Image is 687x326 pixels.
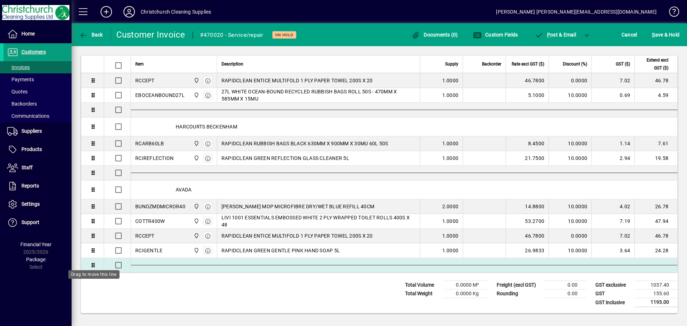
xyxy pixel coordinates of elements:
td: 0.0000 M³ [444,281,487,289]
span: 1.0000 [442,155,459,162]
span: Supply [445,60,458,68]
td: Rounding [493,289,543,298]
td: GST inclusive [592,298,635,307]
div: RCARB60LB [135,140,164,147]
a: Knowledge Base [664,1,678,25]
div: Customer Invoice [116,29,185,40]
div: 8.4500 [510,140,544,147]
td: 10.0000 [549,199,591,214]
td: Freight (excl GST) [493,281,543,289]
span: Christchurch Cleaning Supplies Ltd [192,203,200,210]
div: 46.7800 [510,232,544,239]
span: Payments [7,77,34,82]
a: Settings [4,195,72,213]
a: Backorders [4,98,72,110]
td: GST exclusive [592,281,635,289]
div: RCIREFLECTION [135,155,174,162]
span: ave & Hold [652,29,679,40]
td: 155.60 [635,289,678,298]
td: 0.00 [543,289,586,298]
a: Home [4,25,72,43]
td: 2.94 [591,151,634,166]
span: Backorders [7,101,37,107]
td: 7.61 [634,136,677,151]
td: 0.0000 [549,229,591,243]
span: Custom Fields [473,32,518,38]
span: Item [135,60,144,68]
div: RCIGENTLE [135,247,162,254]
div: 46.7800 [510,77,544,84]
span: Christchurch Cleaning Supplies Ltd [192,77,200,84]
span: Christchurch Cleaning Supplies Ltd [192,217,200,225]
td: 0.69 [591,88,634,103]
span: S [652,32,655,38]
td: 10.0000 [549,151,591,166]
span: Quotes [7,89,28,94]
button: Save & Hold [650,28,681,41]
span: Communications [7,113,49,119]
td: 47.94 [634,214,677,229]
div: #470020 - Service/repair [200,29,263,41]
td: 10.0000 [549,88,591,103]
a: Suppliers [4,122,72,140]
td: 19.58 [634,151,677,166]
div: 5.1000 [510,92,544,99]
td: 7.02 [591,229,634,243]
button: Documents (0) [410,28,460,41]
span: 1.0000 [442,232,459,239]
td: 1193.00 [635,298,678,307]
td: 7.19 [591,214,634,229]
span: GST ($) [616,60,630,68]
div: COTTR400W [135,218,165,225]
td: 10.0000 [549,214,591,229]
span: Extend excl GST ($) [639,56,668,72]
td: 3.64 [591,243,634,258]
span: LIVI 1001 ESSENTIALS EMBOSSED WHITE 2 PLY WRAPPED TOILET ROLLS 400S X 48 [221,214,415,228]
span: 1.0000 [442,247,459,254]
span: Backorder [482,60,501,68]
span: Back [79,32,103,38]
span: RAPIDCLEAN ENTICE MULTIFOLD 1 PLY PAPER TOWEL 200S X 20 [221,77,373,84]
a: Payments [4,73,72,86]
a: Support [4,214,72,232]
button: Custom Fields [471,28,520,41]
div: 26.9833 [510,247,544,254]
span: 1.0000 [442,218,459,225]
span: Customers [21,49,46,55]
span: On hold [275,33,293,37]
div: BUNOZMDMICROR40 [135,203,185,210]
div: EBOCEANBOUND27L [135,92,185,99]
span: 1.0000 [442,140,459,147]
span: [PERSON_NAME] MOP MICROFIBRE DRY/WET BLUE REFILL 40CM [221,203,374,210]
span: Rate excl GST ($) [512,60,544,68]
span: 27L WHITE OCEAN-BOUND RECYCLED RUBBISH BAGS ROLL 50S - 470MM X 585MM X 15MU [221,88,415,102]
span: Suppliers [21,128,42,134]
div: RCCEPT [135,77,155,84]
button: Profile [118,5,141,18]
td: GST [592,289,635,298]
div: HARCOURTS BECKENHAM [131,117,677,136]
span: RAPIDCLEAN RUBBISH BAGS BLACK 630MM X 900MM X 30MU 60L 50S [221,140,388,147]
td: 0.0000 [549,73,591,88]
span: Settings [21,201,40,207]
a: Reports [4,177,72,195]
button: Cancel [620,28,639,41]
span: Home [21,31,35,37]
span: Cancel [622,29,637,40]
td: 4.02 [591,199,634,214]
span: ost & Email [535,32,576,38]
span: 1.0000 [442,77,459,84]
td: 0.0000 Kg [444,289,487,298]
div: RCCEPT [135,232,155,239]
a: Quotes [4,86,72,98]
span: RAPIDCLEAN GREEN REFLECTION GLASS CLEANER 5L [221,155,349,162]
td: 24.28 [634,243,677,258]
td: 0.00 [543,281,586,289]
div: 21.7500 [510,155,544,162]
td: 10.0000 [549,243,591,258]
button: Add [95,5,118,18]
td: Total Volume [401,281,444,289]
td: 10.0000 [549,136,591,151]
span: 1.0000 [442,92,459,99]
span: Christchurch Cleaning Supplies Ltd [192,140,200,147]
